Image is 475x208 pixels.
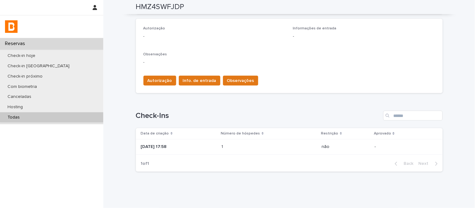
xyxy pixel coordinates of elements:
span: Observações [143,53,167,56]
button: Autorização [143,76,176,86]
p: - [374,145,432,150]
p: - [143,33,286,40]
p: não [322,145,370,150]
p: Check-in [GEOGRAPHIC_DATA] [3,63,75,69]
span: Autorização [147,78,172,84]
span: Info. de entrada [183,78,216,84]
p: - [143,59,435,66]
h2: HMZ4SWFJDP [136,3,184,12]
p: Número de hóspedes [221,130,260,137]
input: Search [383,111,443,121]
p: Aprovado [374,130,391,137]
p: 1 of 1 [136,156,154,172]
p: Todas [3,115,25,120]
p: 1 [222,143,225,150]
p: Com biometria [3,84,42,89]
button: Info. de entrada [179,76,220,86]
img: zVaNuJHRTjyIjT5M9Xd5 [5,20,18,33]
p: - [293,33,435,40]
span: Observações [227,78,254,84]
p: [DATE] 17:58 [141,145,217,150]
p: Check-in próximo [3,74,48,79]
button: Back [390,161,416,167]
p: Hosting [3,104,28,110]
h1: Check-Ins [136,111,381,120]
button: Observações [223,76,258,86]
span: Back [400,162,414,166]
span: Next [419,162,432,166]
p: Canceladas [3,94,36,99]
p: Data de criação [141,130,169,137]
tr: [DATE] 17:5811 não- [136,139,443,155]
p: Check-in hoje [3,53,40,58]
p: Restrição [321,130,338,137]
button: Next [416,161,443,167]
span: Informações de entrada [293,27,337,30]
span: Autorização [143,27,165,30]
p: Reservas [3,41,30,47]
